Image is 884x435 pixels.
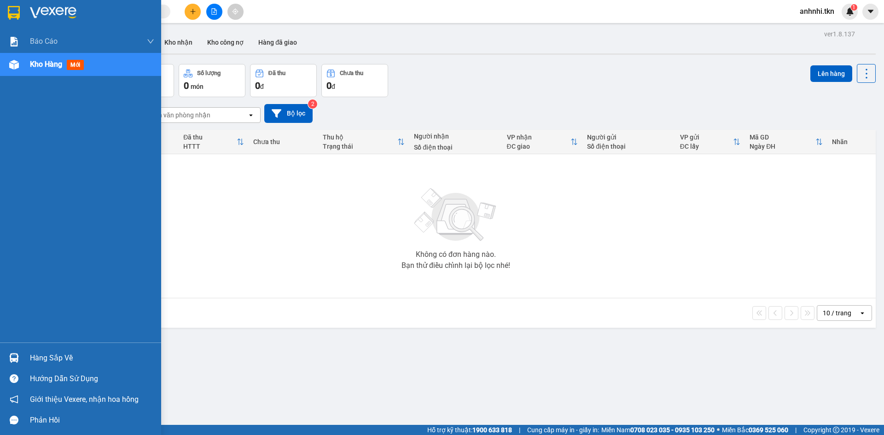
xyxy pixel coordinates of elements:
[852,4,855,11] span: 1
[414,144,497,151] div: Số điện thoại
[211,8,217,15] span: file-add
[795,425,797,435] span: |
[502,130,583,154] th: Toggle SortBy
[416,251,496,258] div: Không có đơn hàng nào.
[318,130,409,154] th: Toggle SortBy
[832,138,871,145] div: Nhãn
[587,133,670,141] div: Người gửi
[722,425,788,435] span: Miền Bắc
[179,64,245,97] button: Số lượng0món
[750,143,815,150] div: Ngày ĐH
[247,111,255,119] svg: open
[10,374,18,383] span: question-circle
[67,60,84,70] span: mới
[255,80,260,91] span: 0
[260,83,264,90] span: đ
[527,425,599,435] span: Cung cấp máy in - giấy in:
[427,425,512,435] span: Hỗ trợ kỹ thuật:
[792,6,842,17] span: anhnhi.tkn
[323,133,397,141] div: Thu hộ
[340,70,363,76] div: Chưa thu
[30,35,58,47] span: Báo cáo
[680,143,733,150] div: ĐC lấy
[147,38,154,45] span: down
[859,309,866,317] svg: open
[680,133,733,141] div: VP gửi
[30,394,139,405] span: Giới thiệu Vexere, nhận hoa hồng
[308,99,317,109] sup: 2
[227,4,244,20] button: aim
[8,6,20,20] img: logo-vxr
[601,425,715,435] span: Miền Nam
[331,83,335,90] span: đ
[833,427,839,433] span: copyright
[750,133,815,141] div: Mã GD
[507,133,571,141] div: VP nhận
[862,4,878,20] button: caret-down
[206,4,222,20] button: file-add
[749,426,788,434] strong: 0369 525 060
[191,83,204,90] span: món
[200,31,251,53] button: Kho công nợ
[323,143,397,150] div: Trạng thái
[823,308,851,318] div: 10 / trang
[824,29,855,39] div: ver 1.8.137
[717,428,720,432] span: ⚪️
[675,130,745,154] th: Toggle SortBy
[190,8,196,15] span: plus
[472,426,512,434] strong: 1900 633 818
[414,133,497,140] div: Người nhận
[846,7,854,16] img: icon-new-feature
[326,80,331,91] span: 0
[519,425,520,435] span: |
[147,110,210,120] div: Chọn văn phòng nhận
[30,413,154,427] div: Phản hồi
[183,143,237,150] div: HTTT
[183,133,237,141] div: Đã thu
[10,416,18,424] span: message
[9,353,19,363] img: warehouse-icon
[232,8,238,15] span: aim
[30,372,154,386] div: Hướng dẫn sử dụng
[30,60,62,69] span: Kho hàng
[851,4,857,11] sup: 1
[401,262,510,269] div: Bạn thử điều chỉnh lại bộ lọc nhé!
[184,80,189,91] span: 0
[10,395,18,404] span: notification
[810,65,852,82] button: Lên hàng
[9,37,19,46] img: solution-icon
[251,31,304,53] button: Hàng đã giao
[507,143,571,150] div: ĐC giao
[587,143,670,150] div: Số điện thoại
[630,426,715,434] strong: 0708 023 035 - 0935 103 250
[867,7,875,16] span: caret-down
[9,60,19,70] img: warehouse-icon
[264,104,313,123] button: Bộ lọc
[179,130,249,154] th: Toggle SortBy
[253,138,314,145] div: Chưa thu
[745,130,827,154] th: Toggle SortBy
[321,64,388,97] button: Chưa thu0đ
[197,70,221,76] div: Số lượng
[30,351,154,365] div: Hàng sắp về
[185,4,201,20] button: plus
[250,64,317,97] button: Đã thu0đ
[268,70,285,76] div: Đã thu
[157,31,200,53] button: Kho nhận
[410,183,502,247] img: svg+xml;base64,PHN2ZyBjbGFzcz0ibGlzdC1wbHVnX19zdmciIHhtbG5zPSJodHRwOi8vd3d3LnczLm9yZy8yMDAwL3N2Zy...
